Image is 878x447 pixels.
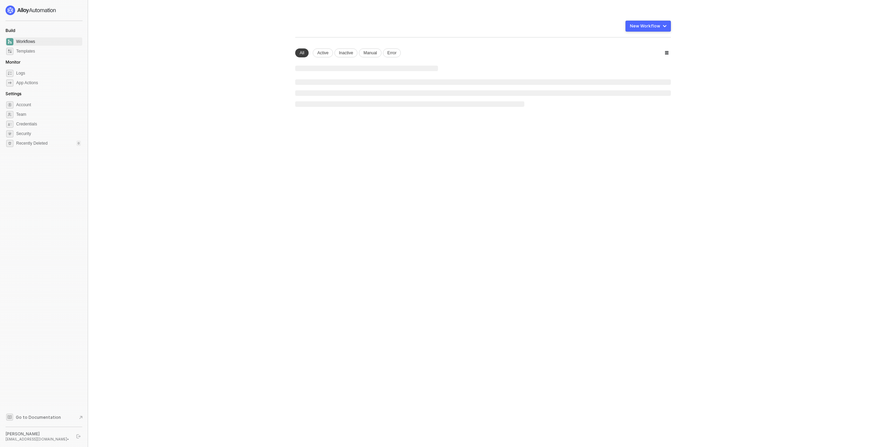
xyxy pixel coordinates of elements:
[6,431,70,437] div: [PERSON_NAME]
[6,48,13,55] span: marketplace
[16,101,81,109] span: Account
[6,70,13,77] span: icon-logs
[383,48,401,57] div: Error
[16,130,81,138] span: Security
[76,141,81,146] div: 0
[313,48,333,57] div: Active
[6,414,13,421] span: documentation
[334,48,357,57] div: Inactive
[6,121,13,128] span: credentials
[6,38,13,45] span: dashboard
[16,110,81,119] span: Team
[6,413,83,421] a: Knowledge Base
[6,28,15,33] span: Build
[6,5,56,15] img: logo
[16,37,81,46] span: Workflows
[625,21,671,32] button: New Workflow
[16,141,47,146] span: Recently Deleted
[630,23,660,29] div: New Workflow
[16,414,61,420] span: Go to Documentation
[6,101,13,109] span: settings
[16,120,81,128] span: Credentials
[6,140,13,147] span: settings
[77,414,84,421] span: document-arrow
[6,59,21,65] span: Monitor
[6,79,13,87] span: icon-app-actions
[16,80,38,86] div: App Actions
[295,48,309,57] div: All
[6,130,13,137] span: security
[16,47,81,55] span: Templates
[76,434,81,438] span: logout
[359,48,381,57] div: Manual
[16,69,81,77] span: Logs
[6,91,21,96] span: Settings
[6,437,70,442] div: [EMAIL_ADDRESS][DOMAIN_NAME] •
[6,5,82,15] a: logo
[6,111,13,118] span: team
